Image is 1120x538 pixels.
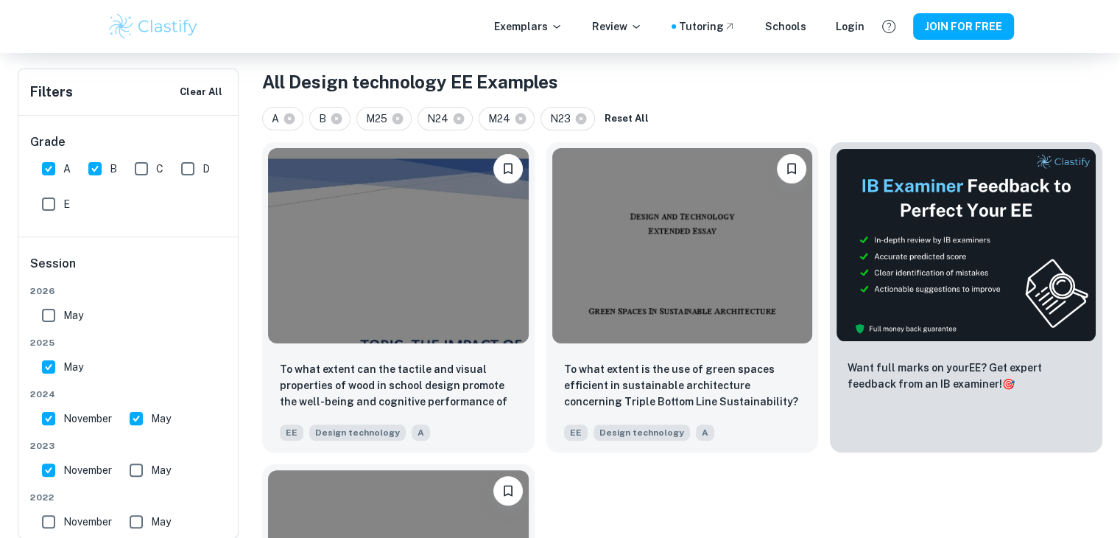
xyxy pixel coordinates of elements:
[836,18,864,35] a: Login
[63,462,112,478] span: November
[319,111,333,127] span: B
[494,18,563,35] p: Exemplars
[63,359,83,375] span: May
[63,196,70,212] span: E
[913,13,1014,40] button: JOIN FOR FREE
[1002,378,1015,390] span: 🎯
[30,336,228,349] span: 2025
[110,161,117,177] span: B
[356,107,412,130] div: M25
[63,161,71,177] span: A
[176,81,226,103] button: Clear All
[836,148,1096,342] img: Thumbnail
[427,111,455,127] span: N24
[262,142,535,453] a: Please log in to bookmark exemplarsTo what extent can the tactile and visual properties of wood i...
[765,18,806,35] a: Schools
[592,18,642,35] p: Review
[366,111,394,127] span: M25
[151,462,171,478] span: May
[262,107,303,130] div: A
[156,161,163,177] span: C
[151,411,171,427] span: May
[30,284,228,298] span: 2026
[272,111,286,127] span: A
[564,361,801,410] p: To what extent is the use of green spaces efficient in sustainable architecture concerning Triple...
[552,148,813,343] img: Design technology EE example thumbnail: To what extent is the use of green space
[679,18,736,35] a: Tutoring
[202,161,210,177] span: D
[479,107,535,130] div: M24
[777,154,806,184] button: Please log in to bookmark exemplars
[30,388,228,401] span: 2024
[63,307,83,324] span: May
[564,425,588,441] span: EE
[63,514,112,530] span: November
[696,425,714,441] span: A
[30,491,228,504] span: 2022
[493,154,523,184] button: Please log in to bookmark exemplars
[546,142,819,453] a: Please log in to bookmark exemplarsTo what extent is the use of green spaces efficient in sustain...
[30,255,228,284] h6: Session
[594,425,690,441] span: Design technology
[280,361,517,411] p: To what extent can the tactile and visual properties of wood in school design promote the well-be...
[830,142,1102,453] a: ThumbnailWant full marks on yourEE? Get expert feedback from an IB examiner!
[268,148,529,343] img: Design technology EE example thumbnail: To what extent can the tactile and visua
[107,12,200,41] img: Clastify logo
[488,111,517,127] span: M24
[151,514,171,530] span: May
[30,82,73,102] h6: Filters
[848,360,1085,392] p: Want full marks on your EE ? Get expert feedback from an IB examiner!
[30,439,228,453] span: 2023
[309,425,406,441] span: Design technology
[412,425,430,441] span: A
[30,133,228,151] h6: Grade
[601,108,652,130] button: Reset All
[418,107,473,130] div: N24
[876,14,901,39] button: Help and Feedback
[309,107,351,130] div: B
[280,425,303,441] span: EE
[63,411,112,427] span: November
[493,476,523,506] button: Please log in to bookmark exemplars
[540,107,595,130] div: N23
[550,111,577,127] span: N23
[262,69,1102,95] h1: All Design technology EE Examples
